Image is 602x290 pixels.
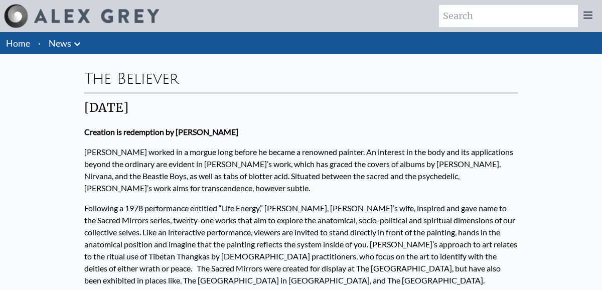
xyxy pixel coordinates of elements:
div: [DATE] [84,100,518,116]
p: [PERSON_NAME] worked in a morgue long before he became a renowned painter. An interest in the bod... [84,142,518,198]
a: Home [6,38,30,49]
div: The Believer [84,62,518,92]
li: · [34,32,45,54]
a: News [49,36,71,50]
strong: Creation is redemption by [PERSON_NAME] [84,127,238,136]
input: Search [439,5,578,27]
